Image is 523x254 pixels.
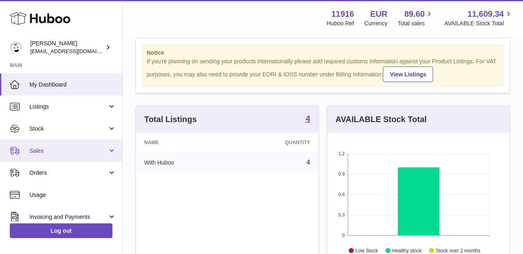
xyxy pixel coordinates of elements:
span: Total sales [398,20,434,27]
span: AVAILABLE Stock Total [444,20,513,27]
a: 89.60 Total sales [398,9,434,27]
span: Orders [29,169,107,177]
span: 11,609.34 [467,9,504,20]
div: Huboo Ref [327,20,354,27]
strong: Notice [147,49,499,57]
text: Low Stock [355,247,378,253]
h3: Total Listings [144,114,197,125]
div: If you're planning on sending your products internationally please add required customs informati... [147,58,499,82]
text: 0.9 [338,172,344,176]
img: info@bananaleafsupplements.com [10,41,22,53]
span: [EMAIL_ADDRESS][DOMAIN_NAME] [30,48,120,54]
a: 11,609.34 AVAILABLE Stock Total [444,9,513,27]
div: Currency [364,20,388,27]
span: Listings [29,103,107,111]
span: Usage [29,191,116,199]
strong: 11916 [331,9,354,20]
text: Stock over 2 months [436,247,480,253]
th: Quantity [232,133,318,152]
span: Invoicing and Payments [29,213,107,221]
span: My Dashboard [29,81,116,89]
text: 0 [342,233,344,238]
text: Healthy stock [392,247,422,253]
text: 0.6 [338,192,344,197]
span: 89.60 [404,9,425,20]
a: 4 [306,114,310,124]
span: Stock [29,125,107,133]
a: View Listings [383,67,433,82]
a: 4 [306,159,310,166]
h3: AVAILABLE Stock Total [335,114,427,125]
th: Name [136,133,232,152]
text: 1.2 [338,151,344,156]
td: With Huboo [136,152,232,173]
div: [PERSON_NAME] [30,40,104,55]
a: Log out [10,223,112,238]
text: 0.3 [338,212,344,217]
strong: EUR [370,9,387,20]
strong: 4 [306,114,310,123]
span: Sales [29,147,107,155]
